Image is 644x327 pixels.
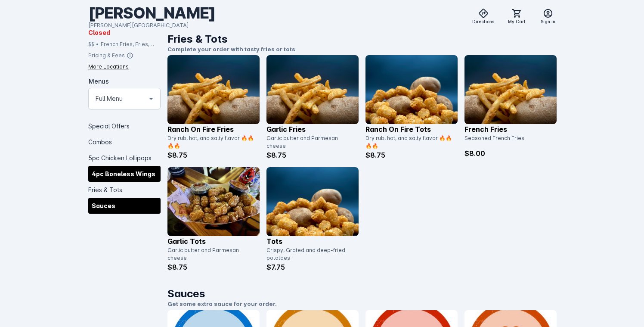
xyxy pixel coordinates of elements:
[365,134,452,150] div: Dry rub, hot, and salty flavor 🔥🔥🔥🔥
[167,286,557,302] h1: Sauces
[464,134,551,148] div: Seasoned French Fries
[266,55,359,124] img: catalog item
[89,77,109,84] mat-label: Menus
[88,28,110,37] span: Closed
[88,21,215,30] div: [PERSON_NAME][GEOGRAPHIC_DATA]
[365,150,458,160] p: $8.75
[101,40,161,48] div: French Fries, Fries, Fried Chicken, Tots, Buffalo Wings, Chicken, Wings, Fried Pickles
[464,55,557,124] img: catalog item
[88,118,161,134] div: Special Offers
[167,300,557,308] p: Get some extra sauce for your order.
[88,134,161,149] div: Combos
[88,51,125,59] div: Pricing & Fees
[464,148,557,159] p: $8.00
[167,124,260,134] p: Ranch On Fire Fries
[167,55,260,124] img: catalog item
[167,246,254,262] div: Garlic butter and Parmesan cheese
[266,246,353,262] div: Crispy, Grated and deep-fried potatoes
[167,45,557,54] p: Complete your order with tasty fries or tots
[266,150,359,160] p: $8.75
[88,40,94,48] div: $$
[88,149,161,165] div: 5pc Chicken Lollipops
[472,19,494,25] span: Directions
[167,167,260,236] img: catalog item
[167,236,260,246] p: Garlic Tots
[365,55,458,124] img: catalog item
[266,167,359,236] img: catalog item
[167,134,254,150] div: Dry rub, hot, and salty flavor 🔥🔥🔥🔥
[266,134,353,150] div: Garlic butter and Parmesan cheese
[167,150,260,160] p: $8.75
[266,262,359,272] p: $7.75
[96,93,123,103] mat-select-trigger: Full Menu
[88,62,129,70] div: More Locations
[96,40,99,48] div: •
[365,124,458,134] p: Ranch On Fire Tots
[167,31,557,47] h1: Fries & Tots
[266,124,359,134] p: Garlic Fries
[464,124,557,134] p: French Fries
[167,262,260,272] p: $8.75
[88,181,161,197] div: Fries & Tots
[88,165,161,181] div: 4pc Boneless Wings
[88,3,215,23] div: [PERSON_NAME]
[266,236,359,246] p: Tots
[88,197,161,213] div: Sauces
